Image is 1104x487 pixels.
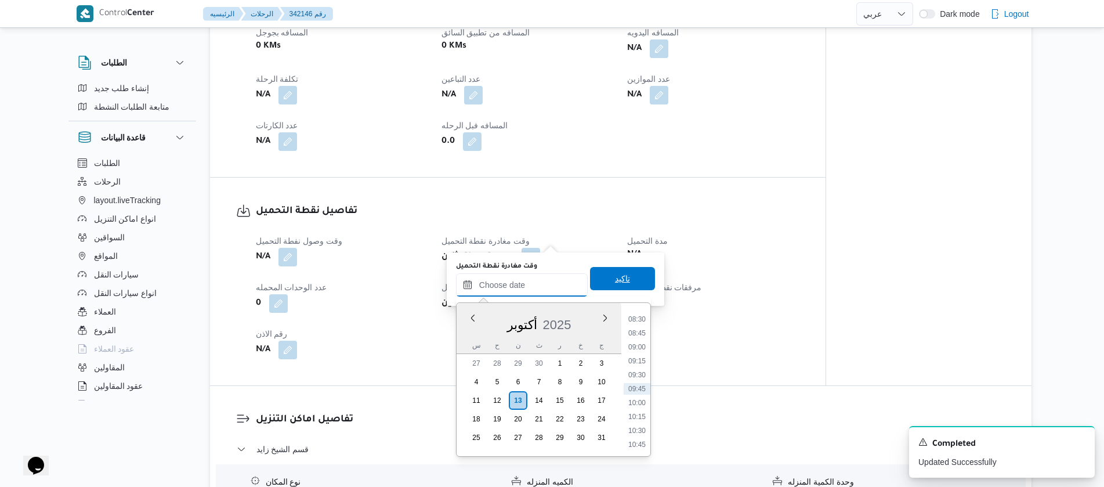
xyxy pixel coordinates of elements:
[551,391,569,410] div: day-15
[467,391,486,410] div: day-11
[456,262,537,271] label: وقت مغادرة نقطة التحميل
[73,210,191,228] button: انواع اماكن التنزيل
[73,321,191,340] button: الفروع
[68,79,196,121] div: الطلبات
[506,317,537,333] div: Button. Open the month selector. أكتوبر is currently selected.
[986,2,1034,26] button: Logout
[73,340,191,358] button: عقود العملاء
[441,297,467,311] b: كراتين
[127,9,154,19] b: Center
[73,395,191,414] button: اجهزة التليفون
[509,428,527,447] div: day-27
[918,437,1085,452] div: Notification
[256,442,309,456] span: قسم الشيخ زايد
[256,204,799,219] h3: تفاصيل نقطة التحميل
[78,131,187,145] button: قاعدة البيانات
[571,373,590,391] div: day-9
[101,131,146,145] h3: قاعدة البيانات
[467,354,486,373] div: day-27
[935,9,979,19] span: Dark mode
[94,360,125,374] span: المقاولين
[441,121,508,130] span: المسافه فبل الرحله
[203,7,244,21] button: الرئيسيه
[73,247,191,265] button: المواقع
[627,42,642,56] b: N/A
[256,121,298,130] span: عدد الكارتات
[456,273,588,297] input: Press the down key to enter a popover containing a calendar. Press the escape key to close the po...
[73,154,191,172] button: الطلبات
[590,267,655,290] button: تاكيد
[624,425,650,437] li: 10:30
[256,39,281,53] b: 0 KMs
[73,284,191,302] button: انواع سيارات النقل
[94,175,121,189] span: الرحلات
[509,373,527,391] div: day-6
[78,56,187,70] button: الطلبات
[256,135,270,149] b: N/A
[256,297,261,311] b: 0
[94,305,116,319] span: العملاء
[509,337,527,353] div: ن
[627,88,642,102] b: N/A
[530,337,548,353] div: ث
[488,428,506,447] div: day-26
[68,154,196,405] div: قاعدة البيانات
[467,373,486,391] div: day-4
[600,313,610,323] button: Next month
[624,341,650,353] li: 09:00
[624,411,650,423] li: 10:15
[571,354,590,373] div: day-2
[571,428,590,447] div: day-30
[509,354,527,373] div: day-29
[624,327,650,339] li: 08:45
[530,410,548,428] div: day-21
[551,428,569,447] div: day-29
[551,373,569,391] div: day-8
[592,373,611,391] div: day-10
[467,337,486,353] div: س
[530,373,548,391] div: day-7
[256,412,1005,428] h3: تفاصيل اماكن التنزيل
[530,391,548,410] div: day-14
[441,250,513,264] b: إثنين [DATE] ٠٧:٣٠
[592,354,611,373] div: day-3
[571,391,590,410] div: day-16
[488,410,506,428] div: day-19
[615,272,630,286] span: تاكيد
[94,156,120,170] span: الطلبات
[94,342,135,356] span: عقود العملاء
[256,283,327,292] span: عدد الوحدات المحمله
[77,5,93,22] img: X8yXhbKr1z7QwAAAABJRU5ErkJggg==
[466,354,612,447] div: month-٢٠٢٥-١٠
[627,248,642,262] b: N/A
[624,355,650,367] li: 09:15
[624,383,650,395] li: 09:45
[241,7,283,21] button: الرحلات
[530,428,548,447] div: day-28
[592,428,611,447] div: day-31
[256,329,288,338] span: رقم الاذن
[441,39,466,53] b: 0 KMs
[551,410,569,428] div: day-22
[932,438,976,452] span: Completed
[73,98,191,116] button: متابعة الطلبات النشطة
[506,318,537,332] span: أكتوبر
[530,354,548,373] div: day-30
[73,377,191,395] button: عقود المقاولين
[237,442,1005,456] button: قسم الشيخ زايد
[94,100,170,114] span: متابعة الطلبات النشطة
[624,313,650,325] li: 08:30
[101,56,127,70] h3: الطلبات
[441,283,487,292] span: وحدة التحميل
[468,313,477,323] button: Previous Month
[624,439,650,450] li: 10:45
[94,193,161,207] span: layout.liveTracking
[256,343,270,357] b: N/A
[624,397,650,409] li: 10:00
[509,410,527,428] div: day-20
[94,398,142,412] span: اجهزة التليفون
[592,391,611,410] div: day-17
[94,286,157,300] span: انواع سيارات النقل
[73,79,191,98] button: إنشاء طلب جديد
